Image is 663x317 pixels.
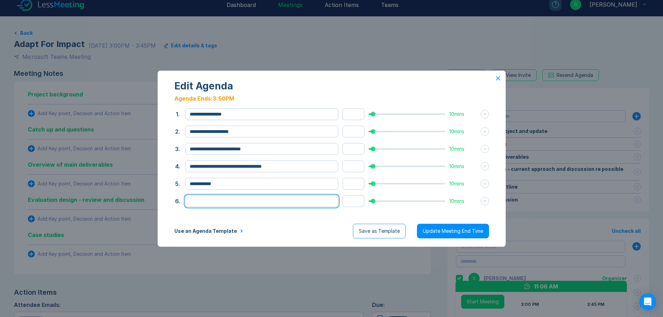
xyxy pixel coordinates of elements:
div: 10 mins [449,111,476,117]
div: 10 mins [449,198,476,204]
button: 5. [174,180,181,188]
button: 2. [174,127,181,136]
div: Open Intercom Messenger [639,293,656,310]
div: Agenda Ends: 3:50PM [174,94,489,103]
button: Use an Agenda Template [174,228,243,234]
button: 4. [174,162,181,171]
button: Save as Template [353,224,406,238]
button: Update Meeting End Time [417,224,489,238]
div: 10 mins [449,146,476,152]
div: Edit Agenda [174,80,489,92]
div: 10 mins [449,164,476,169]
div: 10 mins [449,129,476,134]
div: 10 mins [449,181,476,187]
button: 3. [174,145,181,153]
button: 1. [174,110,181,118]
button: 6. [174,197,181,205]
